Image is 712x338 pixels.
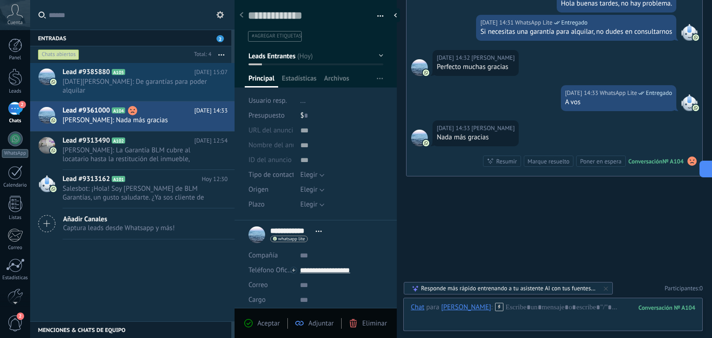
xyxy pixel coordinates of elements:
[112,107,125,113] span: A104
[426,303,439,312] span: para
[437,63,515,72] div: Perfecto muchas gracias
[278,237,305,241] span: whatsapp lite
[2,245,29,251] div: Correo
[2,215,29,221] div: Listas
[421,284,597,292] div: Responde más rápido entrenando a tu asistente AI con tus fuentes de datos
[300,168,324,182] button: Elegir
[202,175,228,184] span: Hoy 12:30
[30,321,231,338] div: Menciones & Chats de equipo
[248,201,265,208] span: Plazo
[471,124,515,133] span: Roh Orellana
[665,284,703,292] a: Participantes:0
[248,108,293,123] div: Presupuesto
[248,278,268,293] button: Correo
[248,263,293,278] button: Teléfono Oficina
[50,147,57,154] img: com.amocrm.amocrmwa.svg
[248,266,297,275] span: Teléfono Oficina
[112,176,125,182] span: A101
[515,18,552,27] span: WhatsApp Lite
[300,197,324,212] button: Elegir
[38,49,79,60] div: Chats abiertos
[681,24,698,41] span: WhatsApp Lite
[681,94,698,111] span: WhatsApp Lite
[248,171,298,178] span: Tipo de contacto
[252,33,301,39] span: #agregar etiquetas
[194,106,228,115] span: [DATE] 14:33
[63,77,210,95] span: [DATE][PERSON_NAME]: De garantías para poder alquilar
[2,88,29,94] div: Leads
[30,30,231,46] div: Entradas
[411,130,428,146] span: Roh Orellana
[50,186,57,192] img: com.amocrm.amocrmwa.svg
[248,248,293,263] div: Compañía
[300,200,318,209] span: Elegir
[300,185,318,194] span: Elegir
[248,111,285,120] span: Presupuesto
[528,157,569,166] div: Marque resuelto
[693,105,699,111] img: com.amocrm.amocrmwa.svg
[63,215,175,224] span: Añadir Canales
[257,319,280,328] span: Aceptar
[112,69,125,75] span: A105
[441,303,491,311] div: Roh Orellana
[437,124,471,133] div: [DATE] 14:33
[491,303,492,312] span: :
[112,138,125,144] span: A102
[30,131,235,169] a: Lead #9313490 A102 [DATE] 12:54 [PERSON_NAME]: La Garantía BLM cubre al locatario hasta la restit...
[63,184,210,202] span: Salesbot: ¡Hola! Soy [PERSON_NAME] de BLM Garantías, un gusto saludarte. ¿Ya sos cliente de BLM o...
[248,182,293,197] div: Origen
[693,34,699,41] img: com.amocrm.amocrmwa.svg
[248,142,338,149] span: Nombre del anuncio de TikTok
[300,170,318,179] span: Elegir
[423,69,429,76] img: com.amocrm.amocrmwa.svg
[248,74,274,88] span: Principal
[2,149,28,158] div: WhatsApp
[411,59,428,76] span: Roh Orellana
[194,68,228,77] span: [DATE] 15:07
[282,74,317,88] span: Estadísticas
[248,281,268,289] span: Correo
[30,170,235,208] a: Lead #9313162 A101 Hoy 12:30 Salesbot: ¡Hola! Soy [PERSON_NAME] de BLM Garantías, un gusto saluda...
[362,319,387,328] span: Eliminar
[248,197,293,212] div: Plazo
[437,133,515,142] div: Nada más gracias
[30,63,235,101] a: Lead #9385880 A105 [DATE] 15:07 [DATE][PERSON_NAME]: De garantías para poder alquilar
[63,146,210,163] span: [PERSON_NAME]: La Garantía BLM cubre al locatario hasta la restitución del inmueble, incluyendo: ...
[248,293,293,307] div: Cargo
[63,68,110,77] span: Lead #9385880
[646,88,672,98] span: Entregado
[300,182,324,197] button: Elegir
[565,98,672,107] div: A vos
[50,79,57,85] img: com.amocrm.amocrmwa.svg
[496,157,517,166] div: Resumir
[211,46,231,63] button: Más
[248,156,321,163] span: ID del anuncio de TikTok
[2,182,29,188] div: Calendario
[248,168,293,182] div: Tipo de contacto
[580,157,621,166] div: Poner en espera
[63,116,210,125] span: [PERSON_NAME]: Nada más gracias
[480,18,515,27] div: [DATE] 14:31
[17,313,24,320] span: 2
[248,127,327,134] span: URL del anuncio de TikTok
[423,140,429,146] img: com.amocrm.amocrmwa.svg
[63,224,175,232] span: Captura leads desde Whatsapp y más!
[63,106,110,115] span: Lead #9361000
[561,18,588,27] span: Entregado
[2,275,29,281] div: Estadísticas
[471,53,515,63] span: Roh Orellana
[600,88,637,98] span: WhatsApp Lite
[300,96,306,105] span: ...
[391,8,400,22] div: Ocultar
[30,101,235,131] a: Lead #9361000 A104 [DATE] 14:33 [PERSON_NAME]: Nada más gracias
[63,136,110,145] span: Lead #9313490
[7,20,23,26] span: Cuenta
[437,53,471,63] div: [DATE] 14:32
[480,27,672,37] div: Si necesitas una garantía para alquilar, no dudes en consultarnos
[50,117,57,124] img: com.amocrm.amocrmwa.svg
[63,175,110,184] span: Lead #9313162
[662,157,684,165] div: № A104
[216,35,224,42] span: 2
[629,157,662,165] div: Conversación
[248,94,293,108] div: Usuario resp.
